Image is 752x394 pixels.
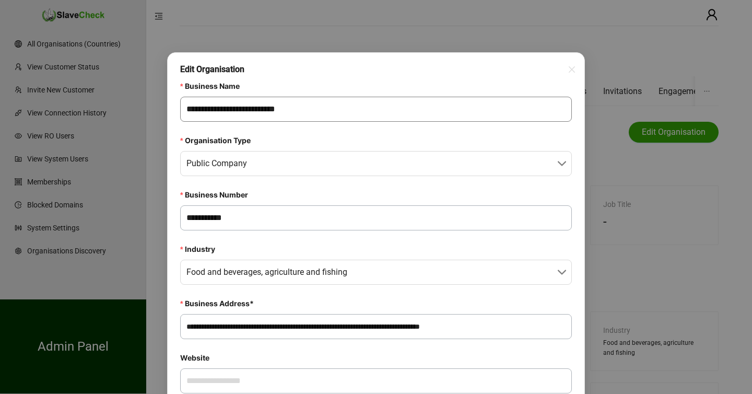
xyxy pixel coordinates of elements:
input: Business Name [180,97,572,122]
label: Organisation Type [180,134,258,147]
span: Public Company [186,152,566,176]
span: close [568,59,576,80]
label: Industry [180,243,222,256]
div: Edit Organisation [180,63,572,76]
button: Close [561,59,578,76]
label: Business Address* [180,297,261,310]
span: Food and beverages, agriculture and fishing [186,260,566,284]
input: Business Address* [180,314,572,339]
input: Business Number [180,205,572,230]
label: Business Name [180,80,247,92]
input: Website [180,368,572,393]
label: Website [180,352,217,364]
label: Business Number [180,189,255,201]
